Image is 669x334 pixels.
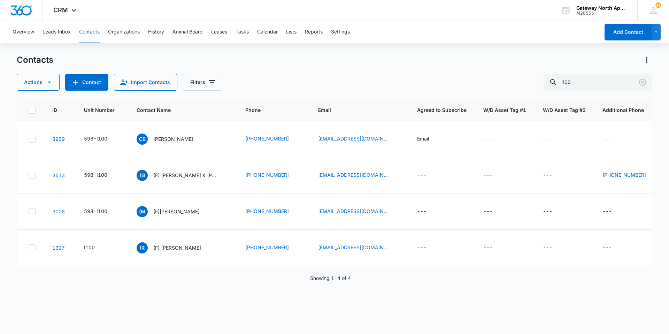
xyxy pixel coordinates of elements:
[245,135,301,143] div: Phone - (720) 296-3476 - Select to Edit Field
[318,106,390,114] span: Email
[417,106,467,114] span: Agreed to Subscribe
[286,21,297,43] button: Lists
[52,208,65,214] a: Navigate to contact details page for (F)Madison McDermott
[245,244,301,252] div: Phone - (307) 640-0034 - Select to Edit Field
[543,171,552,180] div: ---
[137,134,206,145] div: Contact Name - Christine Baker - Select to Edit Field
[331,21,350,43] button: Settings
[245,244,289,251] a: [PHONE_NUMBER]
[483,244,493,252] div: ---
[318,207,388,215] a: [EMAIL_ADDRESS][DOMAIN_NAME]
[108,21,140,43] button: Organizations
[483,244,505,252] div: W/D Asset Tag #1 - - Select to Edit Field
[543,244,565,252] div: W/D Asset Tag #2 - - Select to Edit Field
[137,206,148,217] span: (M
[211,21,227,43] button: Leases
[137,170,148,181] span: (G
[52,172,65,178] a: Navigate to contact details page for (F) Gabriella & Cesar Antunez
[417,171,439,180] div: Agreed to Subscribe - - Select to Edit Field
[417,207,439,216] div: Agreed to Subscribe - - Select to Edit Field
[483,171,505,180] div: W/D Asset Tag #1 - - Select to Edit Field
[84,171,120,180] div: Unit Number - 598-I100 - Select to Edit Field
[543,244,552,252] div: ---
[148,21,164,43] button: History
[655,2,661,8] span: 41
[153,244,201,251] p: (F) [PERSON_NAME]
[605,24,652,40] button: Add Contact
[52,245,65,251] a: Navigate to contact details page for (F) Renee Gamino
[417,244,439,252] div: Agreed to Subscribe - - Select to Edit Field
[417,135,441,143] div: Agreed to Subscribe - Email - Select to Edit Field
[602,135,612,143] div: ---
[483,106,526,114] span: W/D Asset Tag #1
[43,21,71,43] button: Leads Inbox
[543,207,552,216] div: ---
[84,244,107,252] div: Unit Number - I100 - Select to Edit Field
[84,106,120,114] span: Unit Number
[318,171,400,180] div: Email - cesarantunez77@gmail.com - Select to Edit Field
[53,6,68,14] span: CRM
[305,21,323,43] button: Reports
[79,21,100,43] button: Contacts
[52,106,57,114] span: ID
[602,244,624,252] div: Additional Phone - - Select to Edit Field
[483,207,493,216] div: ---
[245,135,289,142] a: [PHONE_NUMBER]
[114,74,177,91] button: Import Contacts
[417,171,426,180] div: ---
[84,171,107,179] div: 598-I100
[153,172,216,179] p: (F) [PERSON_NAME] & [PERSON_NAME]
[602,207,612,216] div: ---
[318,135,400,143] div: Email - nquiring777@gmail.com - Select to Edit Field
[483,171,493,180] div: ---
[172,21,203,43] button: Animal Board
[17,74,60,91] button: Actions
[483,207,505,216] div: W/D Asset Tag #1 - - Select to Edit Field
[543,106,586,114] span: W/D Asset Tag #2
[137,206,212,217] div: Contact Name - (F)Madison McDermott - Select to Edit Field
[65,74,108,91] button: Add Contact
[13,21,34,43] button: Overview
[257,21,278,43] button: Calendar
[602,106,659,114] span: Additional Phone
[483,135,493,143] div: ---
[602,244,612,252] div: ---
[245,171,289,179] a: [PHONE_NUMBER]
[84,135,120,143] div: Unit Number - 598-I100 - Select to Edit Field
[576,11,627,16] div: account id
[318,207,400,216] div: Email - madisonmcdermott27@gmail.com - Select to Edit Field
[137,242,214,253] div: Contact Name - (F) Renee Gamino - Select to Edit Field
[137,170,229,181] div: Contact Name - (F) Gabriella & Cesar Antunez - Select to Edit Field
[602,135,624,143] div: Additional Phone - - Select to Edit Field
[245,207,289,215] a: [PHONE_NUMBER]
[655,2,661,8] div: notifications count
[84,244,95,251] div: I100
[602,171,659,180] div: Additional Phone - (720) 603-6730 - Select to Edit Field
[318,171,388,179] a: [EMAIL_ADDRESS][DOMAIN_NAME]
[318,244,388,251] a: [EMAIL_ADDRESS][DOMAIN_NAME]
[137,134,148,145] span: CB
[245,207,301,216] div: Phone - (303) 710-7328 - Select to Edit Field
[310,274,351,282] p: Showing 1-4 of 4
[84,207,120,216] div: Unit Number - 598-I100 - Select to Edit Field
[52,136,65,142] a: Navigate to contact details page for Christine Baker
[483,135,505,143] div: W/D Asset Tag #1 - - Select to Edit Field
[153,208,200,215] p: (F)[PERSON_NAME]
[245,171,301,180] div: Phone - (303) 522-6231 - Select to Edit Field
[153,135,193,143] p: [PERSON_NAME]
[543,135,552,143] div: ---
[576,5,627,11] div: account name
[417,244,426,252] div: ---
[137,242,148,253] span: (R
[417,135,429,142] div: Email
[183,74,222,91] button: Filters
[602,207,624,216] div: Additional Phone - - Select to Edit Field
[641,54,652,66] button: Actions
[245,106,291,114] span: Phone
[318,244,400,252] div: Email - rgamino57@gmail.com - Select to Edit Field
[84,207,107,215] div: 598-I100
[84,135,107,142] div: 598-I100
[417,207,426,216] div: ---
[543,135,565,143] div: W/D Asset Tag #2 - - Select to Edit Field
[544,74,652,91] input: Search Contacts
